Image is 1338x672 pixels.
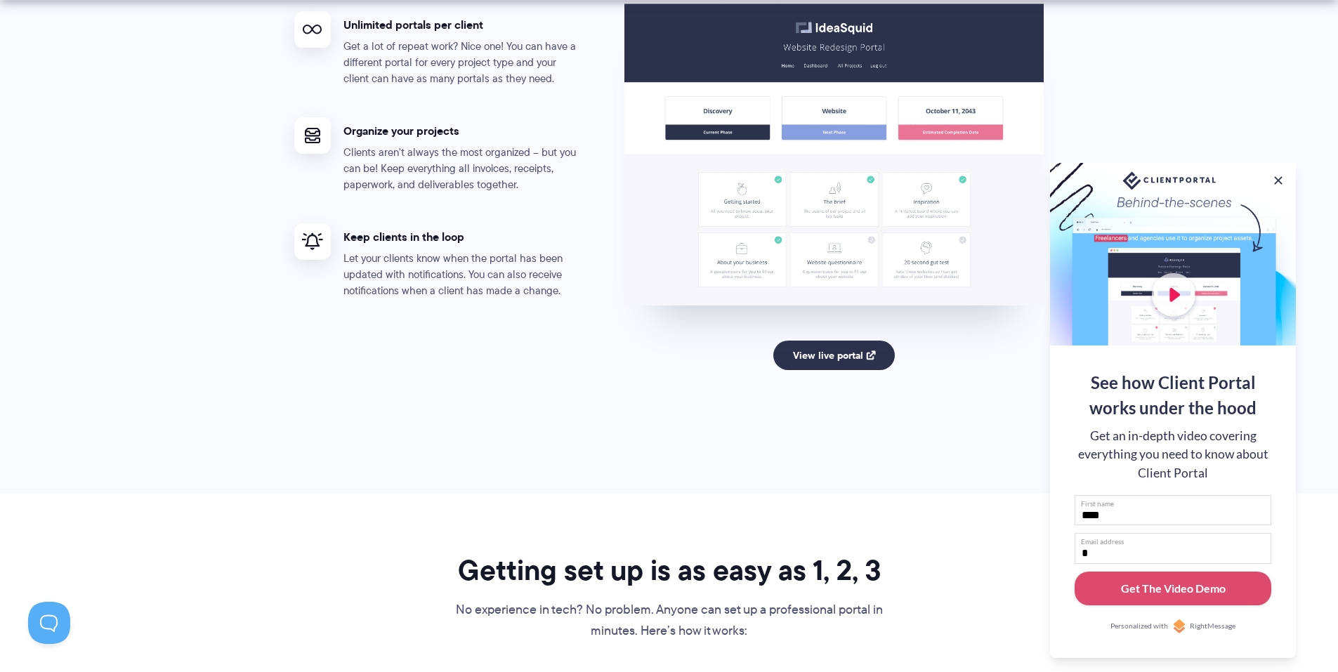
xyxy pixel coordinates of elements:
input: First name [1075,495,1271,526]
p: Clients aren't always the most organized – but you can be! Keep everything all invoices, receipts... [343,145,582,193]
h2: Getting set up is as easy as 1, 2, 3 [454,553,884,588]
div: Get The Video Demo [1121,580,1226,597]
h4: Unlimited portals per client [343,18,582,32]
p: Let your clients know when the portal has been updated with notifications. You can also receive n... [343,251,582,299]
span: RightMessage [1190,621,1235,632]
h4: Organize your projects [343,124,582,138]
span: Personalized with [1110,621,1168,632]
button: Get The Video Demo [1075,572,1271,606]
div: See how Client Portal works under the hood [1075,370,1271,421]
img: Personalized with RightMessage [1172,619,1186,633]
div: Get an in-depth video covering everything you need to know about Client Portal [1075,427,1271,482]
p: Get a lot of repeat work? Nice one! You can have a different portal for every project type and yo... [343,39,582,87]
iframe: Toggle Customer Support [28,602,70,644]
input: Email address [1075,533,1271,564]
h4: Keep clients in the loop [343,230,582,244]
a: Personalized withRightMessage [1075,619,1271,633]
a: View live portal [773,341,895,370]
p: No experience in tech? No problem. Anyone can set up a professional portal in minutes. Here’s how... [454,600,884,642]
